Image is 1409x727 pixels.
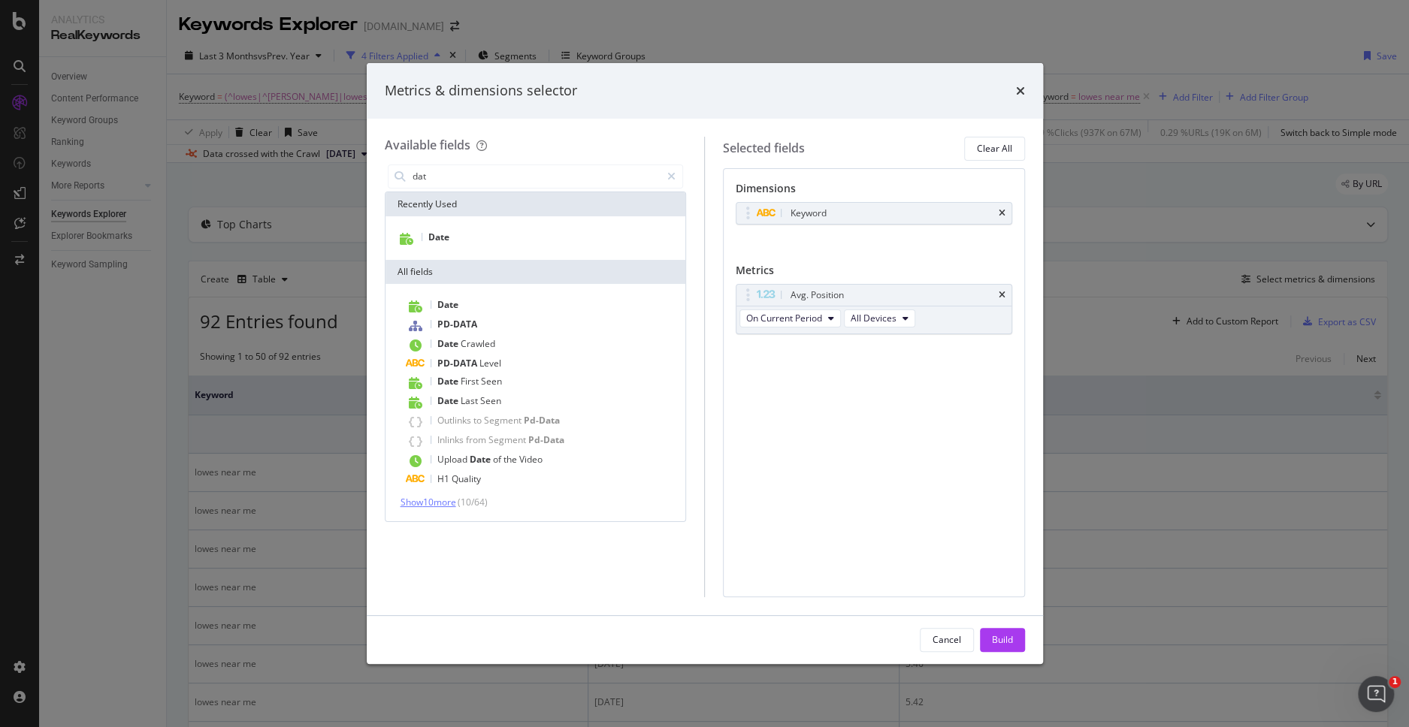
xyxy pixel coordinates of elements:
span: Segment [484,414,524,427]
span: Crawled [461,337,495,350]
span: Seen [480,394,501,407]
span: Level [479,357,501,370]
span: Date [437,375,461,388]
span: Seen [481,375,502,388]
div: Selected fields [723,140,805,157]
div: Dimensions [736,181,1012,202]
span: to [473,414,484,427]
div: Available fields [385,137,470,153]
span: PD-DATA [437,318,477,330]
span: Video [519,453,543,466]
span: All Devices [851,312,896,324]
span: Date [437,298,458,311]
div: Avg. Position [791,288,844,303]
span: Quality [452,472,481,485]
button: All Devices [844,309,915,327]
span: from [466,433,488,446]
span: 1 [1389,676,1401,688]
span: Upload [437,453,470,466]
span: Date [470,453,493,466]
div: times [1016,81,1025,101]
div: Metrics & dimensions selector [385,81,577,101]
span: the [503,453,519,466]
div: All fields [386,260,686,284]
div: modal [367,63,1043,664]
div: times [999,291,1005,300]
span: Last [461,394,480,407]
span: of [493,453,503,466]
div: times [999,209,1005,218]
button: On Current Period [739,309,841,327]
button: Clear All [964,137,1025,161]
button: Cancel [920,628,974,652]
div: Build [992,633,1013,646]
span: Pd-Data [528,433,564,446]
div: Metrics [736,263,1012,284]
input: Search by field name [411,165,661,188]
button: Build [980,628,1025,652]
span: ( 10 / 64 ) [458,496,488,508]
span: PD-DATA [437,357,479,370]
span: Segment [488,433,528,446]
span: Date [437,337,461,350]
span: Inlinks [437,433,466,446]
span: Show 10 more [401,496,456,508]
span: First [461,375,481,388]
div: Keyword [791,206,827,221]
span: Date [437,394,461,407]
span: H1 [437,472,452,485]
span: On Current Period [746,312,822,324]
div: Keywordtimes [736,202,1012,225]
iframe: Intercom live chat [1358,676,1394,712]
span: Pd-Data [524,414,560,427]
div: Clear All [977,142,1012,155]
span: Date [428,231,449,243]
div: Recently Used [386,192,686,216]
span: Outlinks [437,414,473,427]
div: Avg. PositiontimesOn Current PeriodAll Devices [736,284,1012,334]
div: Cancel [933,633,961,646]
